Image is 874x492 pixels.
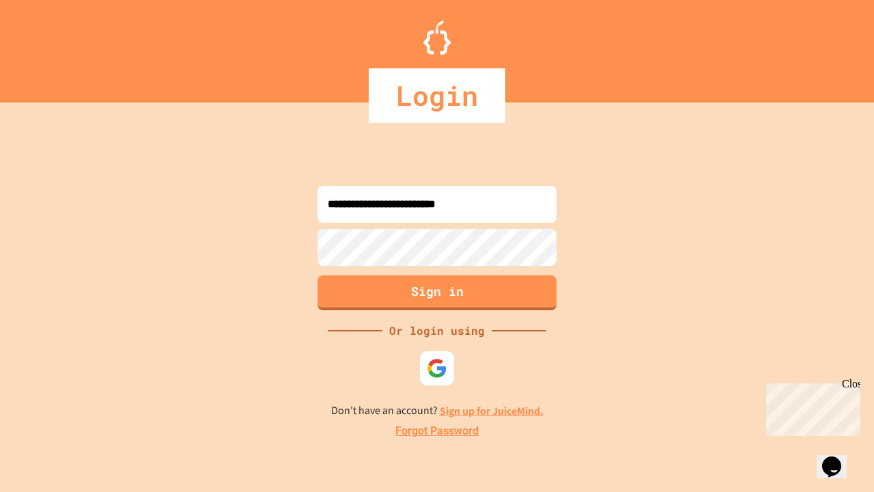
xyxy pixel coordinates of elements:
div: Login [369,68,505,123]
div: Or login using [382,323,492,339]
img: google-icon.svg [427,358,447,379]
iframe: chat widget [761,378,860,436]
p: Don't have an account? [331,402,544,420]
a: Sign up for JuiceMind. [440,404,544,418]
img: Logo.svg [423,20,451,55]
a: Forgot Password [395,423,479,439]
button: Sign in [318,275,556,310]
iframe: chat widget [817,437,860,478]
div: Chat with us now!Close [5,5,94,87]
